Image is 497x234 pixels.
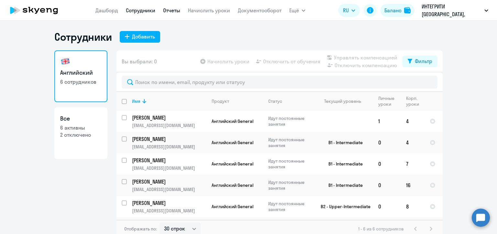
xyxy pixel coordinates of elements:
td: B2 - Upper-Intermediate [313,196,373,217]
p: 6 активны [60,124,102,131]
td: 4 [401,132,425,153]
span: Отображать по: [124,226,157,232]
h1: Сотрудники [54,30,112,43]
td: 4 [401,111,425,132]
td: 8 [401,196,425,217]
p: [PERSON_NAME] [132,135,205,143]
input: Поиск по имени, email, продукту или статусу [122,76,437,89]
div: Статус [268,98,313,104]
a: Отчеты [163,7,180,14]
div: Статус [268,98,282,104]
p: [EMAIL_ADDRESS][DOMAIN_NAME] [132,165,206,171]
td: 0 [373,132,401,153]
p: [PERSON_NAME] [132,199,205,207]
a: [PERSON_NAME] [132,199,206,207]
div: Баланс [384,6,402,14]
span: Вы выбрали: 0 [122,58,157,65]
div: Имя [132,98,140,104]
td: 16 [401,175,425,196]
a: Дашборд [95,7,118,14]
a: Сотрудники [126,7,155,14]
a: [PERSON_NAME] [132,114,206,121]
p: [EMAIL_ADDRESS][DOMAIN_NAME] [132,186,206,192]
span: Ещё [289,6,299,14]
td: 1 [373,111,401,132]
div: Текущий уровень [324,98,361,104]
span: Английский General [212,118,253,124]
img: balance [404,7,411,14]
a: Начислить уроки [188,7,230,14]
p: 6 сотрудников [60,78,102,85]
td: B1 - Intermediate [313,153,373,175]
td: 0 [373,196,401,217]
a: [PERSON_NAME] [132,157,206,164]
span: Английский General [212,140,253,145]
span: 1 - 6 из 6 сотрудников [358,226,404,232]
td: 0 [373,153,401,175]
a: Все6 активны2 отключено [54,107,107,159]
td: 7 [401,153,425,175]
p: Идут постоянные занятия [268,115,313,127]
p: [PERSON_NAME] [132,157,205,164]
div: Текущий уровень [318,98,373,104]
td: B1 - Intermediate [313,132,373,153]
div: Корп. уроки [406,95,424,107]
h3: Английский [60,69,102,77]
div: Имя [132,98,206,104]
div: Добавить [132,33,155,40]
a: Документооборот [238,7,282,14]
p: [PERSON_NAME] [132,178,205,185]
p: ИНТЕГРИТИ [GEOGRAPHIC_DATA], [GEOGRAPHIC_DATA], Постоплата [422,3,482,18]
button: Фильтр [403,56,437,67]
div: Продукт [212,98,229,104]
span: RU [343,6,349,14]
a: [PERSON_NAME] [132,178,206,185]
div: Личные уроки [378,95,396,107]
a: Английский6 сотрудников [54,50,107,102]
button: ИНТЕГРИТИ [GEOGRAPHIC_DATA], [GEOGRAPHIC_DATA], Постоплата [418,3,491,18]
img: english [60,56,71,67]
p: Идут постоянные занятия [268,137,313,148]
button: Балансbalance [381,4,414,17]
button: Добавить [120,31,160,43]
td: 0 [373,175,401,196]
p: Идут постоянные занятия [268,158,313,170]
h3: Все [60,114,102,123]
div: Фильтр [415,57,432,65]
span: Английский General [212,204,253,209]
p: [EMAIL_ADDRESS][DOMAIN_NAME] [132,144,206,150]
a: [PERSON_NAME] [132,135,206,143]
p: 2 отключено [60,131,102,138]
span: Английский General [212,182,253,188]
div: Личные уроки [378,95,401,107]
p: Идут постоянные занятия [268,201,313,212]
p: [EMAIL_ADDRESS][DOMAIN_NAME] [132,122,206,128]
p: Идут постоянные занятия [268,179,313,191]
div: Корп. уроки [406,95,420,107]
p: [PERSON_NAME] [132,114,205,121]
div: Продукт [212,98,263,104]
td: B1 - Intermediate [313,175,373,196]
p: [EMAIL_ADDRESS][DOMAIN_NAME] [132,208,206,214]
span: Английский General [212,161,253,167]
button: RU [338,4,360,17]
button: Ещё [289,4,305,17]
